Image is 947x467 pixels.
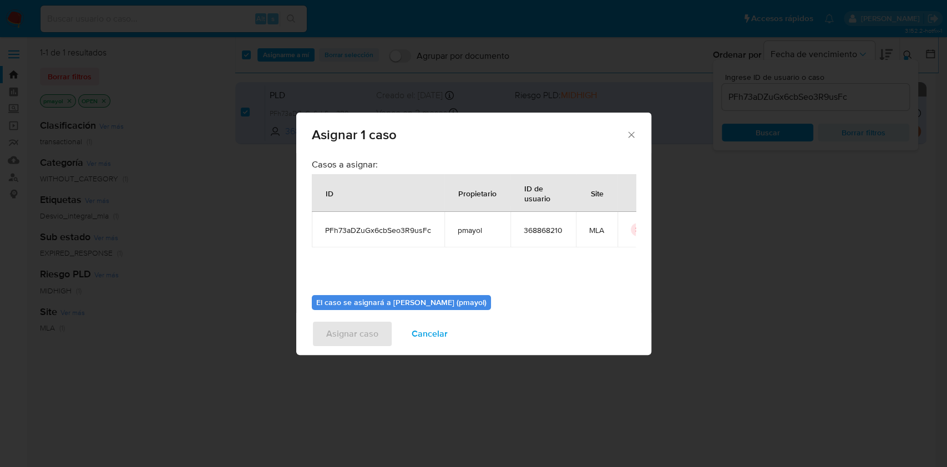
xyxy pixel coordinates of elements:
[296,113,651,355] div: assign-modal
[524,225,563,235] span: 368868210
[312,159,636,170] h3: Casos a asignar:
[578,180,617,206] div: Site
[445,180,510,206] div: Propietario
[312,180,347,206] div: ID
[325,225,431,235] span: PFh73aDZuGx6cbSeo3R9usFc
[511,175,575,211] div: ID de usuario
[589,225,604,235] span: MLA
[626,129,636,139] button: Cerrar ventana
[397,321,462,347] button: Cancelar
[631,223,644,236] button: icon-button
[316,297,487,308] b: El caso se asignará a [PERSON_NAME] (pmayol)
[458,225,497,235] span: pmayol
[312,128,626,141] span: Asignar 1 caso
[412,322,448,346] span: Cancelar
